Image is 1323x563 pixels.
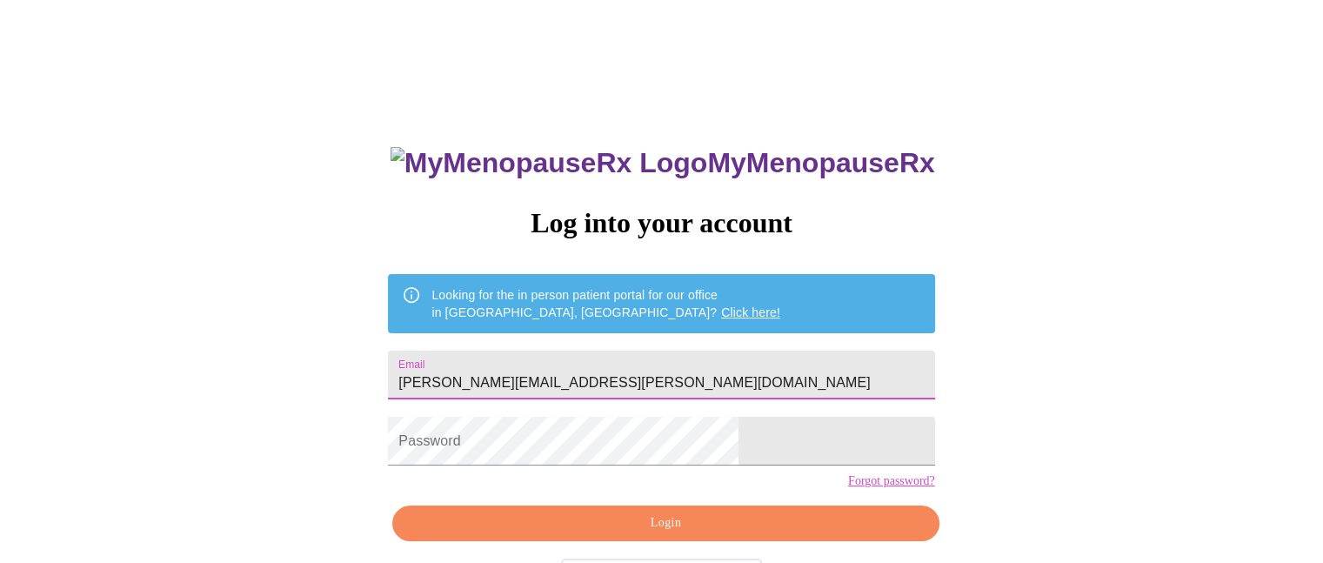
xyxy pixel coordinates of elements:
span: Login [412,513,919,534]
a: Forgot password? [848,474,935,488]
img: MyMenopauseRx Logo [391,147,707,179]
a: Click here! [721,305,780,319]
div: Looking for the in person patient portal for our office in [GEOGRAPHIC_DATA], [GEOGRAPHIC_DATA]? [431,279,780,328]
h3: MyMenopauseRx [391,147,935,179]
button: Login [392,506,939,541]
h3: Log into your account [388,207,934,239]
